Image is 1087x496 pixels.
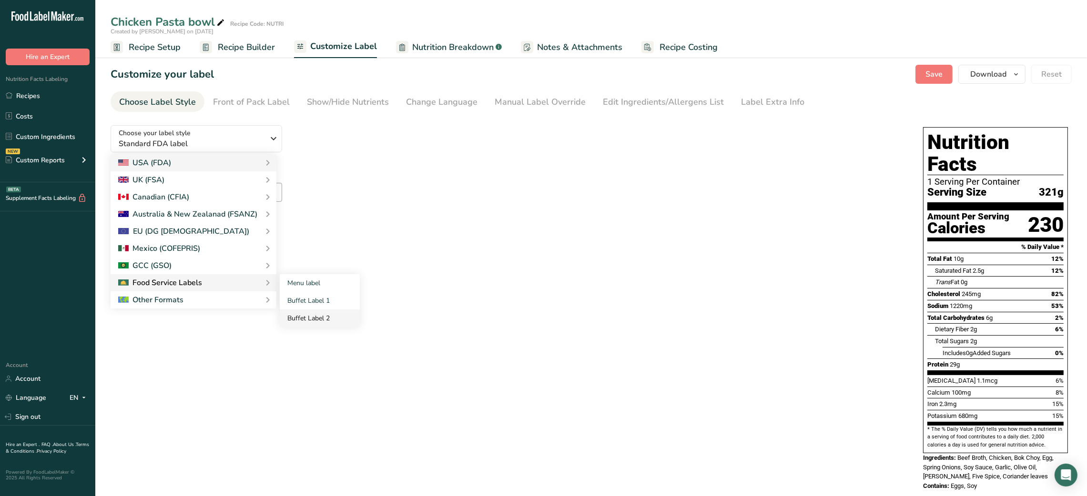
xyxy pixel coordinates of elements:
[962,290,981,298] span: 245mg
[213,96,290,109] div: Front of Pack Label
[927,131,1064,175] h1: Nutrition Facts
[118,226,249,237] div: EU (DG [DEMOGRAPHIC_DATA])
[111,13,226,30] div: Chicken Pasta bowl
[1039,187,1064,198] span: 321g
[200,37,275,58] a: Recipe Builder
[986,314,993,321] span: 6g
[603,96,724,109] div: Edit Ingredients/Allergens List
[927,177,1064,187] div: 1 Serving Per Container
[925,69,943,80] span: Save
[1051,302,1064,309] span: 53%
[927,389,950,396] span: Calcium
[660,41,718,54] span: Recipe Costing
[970,69,1006,80] span: Download
[927,400,938,407] span: Iron
[952,389,971,396] span: 100mg
[118,174,164,186] div: UK (FSA)
[537,41,622,54] span: Notes & Attachments
[951,482,977,489] span: Eggs, Soy
[927,290,960,298] span: Cholesterol
[118,294,183,306] div: Other Formats
[958,65,1026,84] button: Download
[923,454,956,461] span: Ingredients:
[927,187,986,198] span: Serving Size
[6,155,65,165] div: Custom Reports
[111,37,181,58] a: Recipe Setup
[973,267,984,274] span: 2.5g
[118,262,129,269] img: 2Q==
[961,278,967,286] span: 0g
[1055,464,1077,486] div: Open Intercom Messenger
[950,302,972,309] span: 1220mg
[1051,255,1064,262] span: 12%
[412,41,494,54] span: Nutrition Breakdown
[1055,314,1064,321] span: 2%
[119,138,264,149] span: Standard FDA label
[923,454,1054,480] span: Beef Broth, Chicken, Bok Choy, Egg, Spring Onions, Soy Sauce, Garlic, Olive Oil, [PERSON_NAME], F...
[6,441,89,455] a: Terms & Conditions .
[280,309,360,327] a: Buffet Label 2
[280,274,360,292] a: Menu label
[927,255,952,262] span: Total Fat
[741,96,804,109] div: Label Extra Info
[1028,212,1064,238] div: 230
[966,349,973,357] span: 0g
[935,278,951,286] i: Trans
[1051,290,1064,298] span: 82%
[6,389,46,406] a: Language
[118,260,172,271] div: GCC (GSO)
[118,277,202,288] div: Food Service Labels
[1051,267,1064,274] span: 12%
[396,37,502,58] a: Nutrition Breakdown
[1055,349,1064,357] span: 0%
[927,426,1064,449] section: * The % Daily Value (DV) tells you how much a nutrient in a serving of food contributes to a dail...
[970,337,977,345] span: 2g
[935,278,959,286] span: Fat
[1055,326,1064,333] span: 6%
[1031,65,1072,84] button: Reset
[6,469,90,481] div: Powered By FoodLabelMaker © 2025 All Rights Reserved
[119,128,191,138] span: Choose your label style
[641,37,718,58] a: Recipe Costing
[118,243,200,254] div: Mexico (COFEPRIS)
[70,392,90,404] div: EN
[41,441,53,448] a: FAQ .
[6,49,90,65] button: Hire an Expert
[915,65,953,84] button: Save
[6,441,40,448] a: Hire an Expert .
[935,267,971,274] span: Saturated Fat
[111,67,214,82] h1: Customize your label
[129,41,181,54] span: Recipe Setup
[977,377,997,384] span: 1.1mcg
[927,302,948,309] span: Sodium
[927,212,1009,221] div: Amount Per Serving
[230,20,284,28] div: Recipe Code: NUTRI
[1041,69,1062,80] span: Reset
[935,326,969,333] span: Dietary Fiber
[310,40,377,53] span: Customize Label
[119,96,196,109] div: Choose Label Style
[943,349,1011,357] span: Includes Added Sugars
[118,157,171,169] div: USA (FDA)
[1052,412,1064,419] span: 15%
[495,96,586,109] div: Manual Label Override
[118,191,189,203] div: Canadian (CFIA)
[111,125,282,152] button: Choose your label style Standard FDA label
[406,96,477,109] div: Change Language
[970,326,977,333] span: 2g
[6,149,20,154] div: NEW
[950,361,960,368] span: 29g
[927,412,957,419] span: Potassium
[927,377,975,384] span: [MEDICAL_DATA]
[218,41,275,54] span: Recipe Builder
[1052,400,1064,407] span: 15%
[118,208,257,220] div: Australia & New Zealanad (FSANZ)
[280,292,360,309] a: Buffet Label 1
[927,361,948,368] span: Protein
[37,448,66,455] a: Privacy Policy
[1056,389,1064,396] span: 8%
[6,187,21,192] div: BETA
[923,482,949,489] span: Contains:
[53,441,76,448] a: About Us .
[939,400,956,407] span: 2.3mg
